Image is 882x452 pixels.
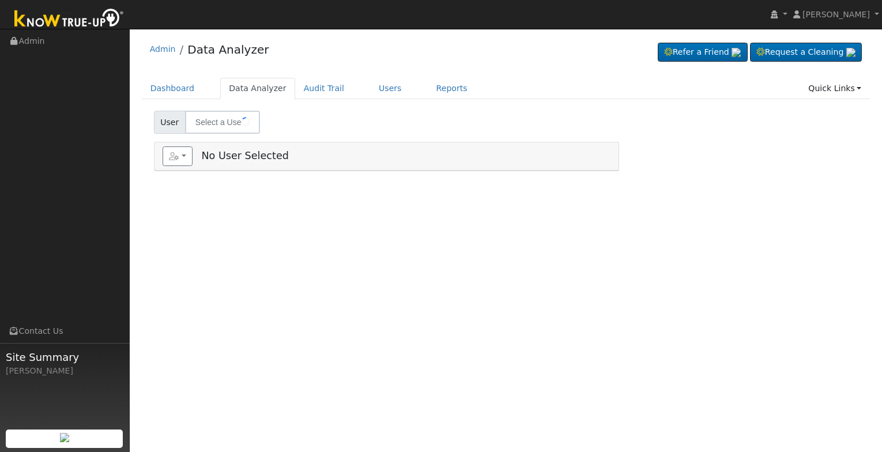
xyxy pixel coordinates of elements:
img: retrieve [732,48,741,57]
a: Data Analyzer [220,78,295,99]
a: Data Analyzer [187,43,269,56]
img: retrieve [846,48,855,57]
span: Site Summary [6,349,123,365]
div: [PERSON_NAME] [6,365,123,377]
img: Know True-Up [9,6,130,32]
a: Reports [428,78,476,99]
span: User [154,111,186,134]
input: Select a User [185,111,260,134]
a: Admin [150,44,176,54]
a: Refer a Friend [658,43,748,62]
a: Dashboard [142,78,203,99]
img: retrieve [60,433,69,442]
a: Quick Links [800,78,870,99]
span: [PERSON_NAME] [802,10,870,19]
a: Users [370,78,410,99]
a: Request a Cleaning [750,43,862,62]
a: Audit Trail [295,78,353,99]
h5: No User Selected [163,146,610,166]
